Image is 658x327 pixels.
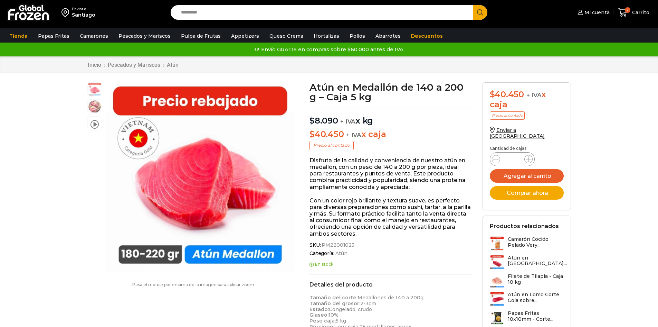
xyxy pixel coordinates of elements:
button: Agregar al carrito [490,169,564,183]
nav: Breadcrumb [87,62,179,68]
strong: Tamaño del corte: [309,294,357,301]
span: Mi cuenta [583,9,610,16]
a: Pescados y Mariscos [107,62,161,68]
input: Product quantity [506,154,519,164]
img: address-field-icon.svg [61,7,72,18]
span: Carrito [630,9,649,16]
div: x caja [490,90,564,110]
button: Search button [473,5,487,20]
span: + IVA [526,92,542,99]
a: Queso Crema [266,29,307,43]
p: Cantidad de cajas [490,146,564,151]
span: $ [309,129,315,139]
span: Categoría: [309,251,472,256]
bdi: 40.450 [490,89,524,99]
h2: Detalles del producto [309,281,472,288]
a: Abarrotes [372,29,404,43]
img: atun medallon [105,82,295,272]
a: Filete de Tilapia - Caja 10 kg [490,273,564,288]
span: + IVA [340,118,355,125]
a: Pollos [346,29,369,43]
a: Camarones [76,29,112,43]
p: x caja [309,129,472,139]
h1: Atún en Medallón de 140 a 200 g – Caja 5 kg [309,82,472,102]
bdi: 40.450 [309,129,344,139]
p: Precio al contado [490,111,525,120]
a: Atún [334,251,347,256]
p: Pasa el mouse por encima de la imagen para aplicar zoom [87,282,299,287]
a: Atún en Lomo Corte Cola sobre... [490,292,564,307]
strong: Estado: [309,306,329,312]
div: Enviar a [72,7,95,11]
h2: Productos relacionados [490,223,559,229]
strong: Tamaño del grosor: [309,300,360,307]
a: 2 Carrito [617,4,651,21]
h3: Camarón Cocido Pelado Very... [508,236,564,248]
span: SKU: [309,242,472,248]
a: Papas Fritas 10x10mm - Corte... [490,310,564,325]
h3: Atún en [GEOGRAPHIC_DATA]... [508,255,567,267]
a: Hortalizas [310,29,343,43]
h3: Atún en Lomo Corte Cola sobre... [508,292,564,303]
button: Comprar ahora [490,186,564,200]
a: Papas Fritas [35,29,73,43]
div: 1 / 3 [105,82,295,272]
a: Descuentos [408,29,446,43]
h3: Filete de Tilapia - Caja 10 kg [508,273,564,285]
strong: Peso caja: [309,318,336,324]
a: Atún en [GEOGRAPHIC_DATA]... [490,255,567,270]
strong: Glaseo: [309,312,328,318]
span: PM22001025 [321,242,354,248]
p: x kg [309,109,472,126]
a: Pulpa de Frutas [178,29,224,43]
a: Camarón Cocido Pelado Very... [490,236,564,251]
a: Appetizers [228,29,263,43]
span: foto plato atun [88,100,102,113]
span: $ [309,116,315,126]
span: $ [490,89,495,99]
span: atun medallon [88,83,102,97]
a: Tienda [6,29,31,43]
span: 2 [625,7,630,13]
div: Santiago [72,11,95,18]
p: En stock [309,262,472,267]
a: Atún [166,62,179,68]
bdi: 8.090 [309,116,338,126]
p: Precio al contado [309,141,354,150]
p: Disfruta de la calidad y conveniencia de nuestro atún en medallón, con un peso de 140 a 200 g por... [309,157,472,190]
a: Enviar a [GEOGRAPHIC_DATA] [490,127,545,139]
span: + IVA [346,131,361,138]
a: Pescados y Mariscos [115,29,174,43]
a: Inicio [87,62,102,68]
h3: Papas Fritas 10x10mm - Corte... [508,310,564,322]
p: Con un color rojo brillante y textura suave, es perfecto para diversas preparaciones como sushi, ... [309,197,472,237]
a: Mi cuenta [576,6,610,19]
